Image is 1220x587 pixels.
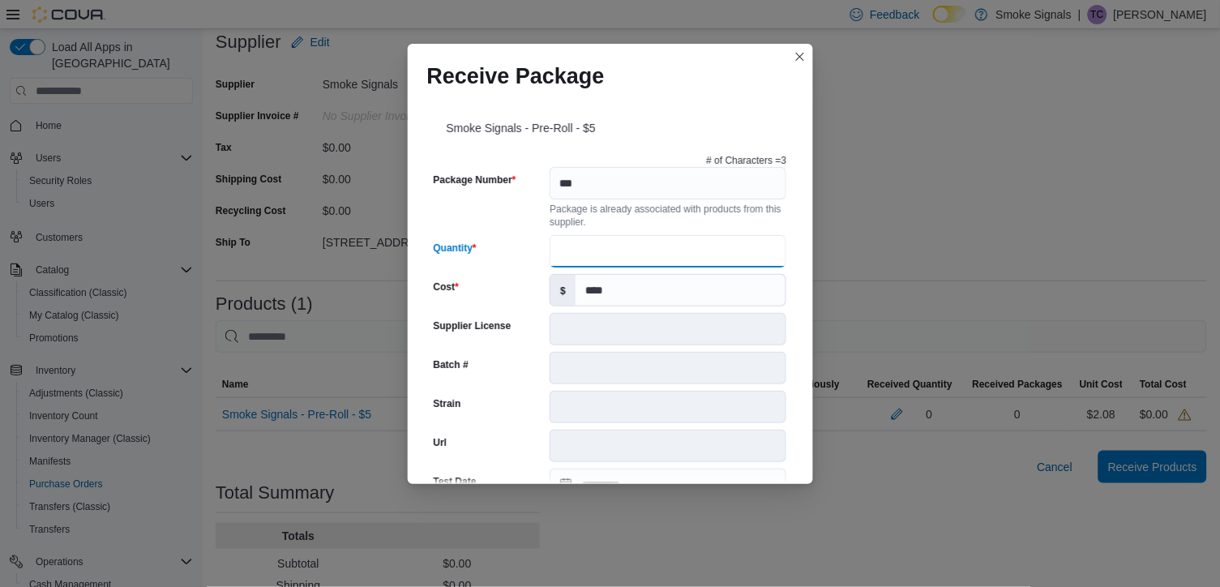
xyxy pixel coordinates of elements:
div: Smoke Signals - Pre-Roll - $5 [427,102,794,148]
label: $ [550,275,576,306]
label: Strain [434,397,461,410]
input: Press the down key to open a popover containing a calendar. [550,469,786,501]
button: Closes this modal window [790,47,810,66]
h1: Receive Package [427,63,605,89]
label: Quantity [434,242,477,255]
label: Cost [434,281,459,293]
div: Package is already associated with products from this supplier. [550,199,786,229]
label: Supplier License [434,319,512,332]
label: Url [434,436,447,449]
label: Package Number [434,174,516,186]
label: Test Date [434,475,477,488]
label: Batch # [434,358,469,371]
p: # of Characters = 3 [707,154,787,167]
